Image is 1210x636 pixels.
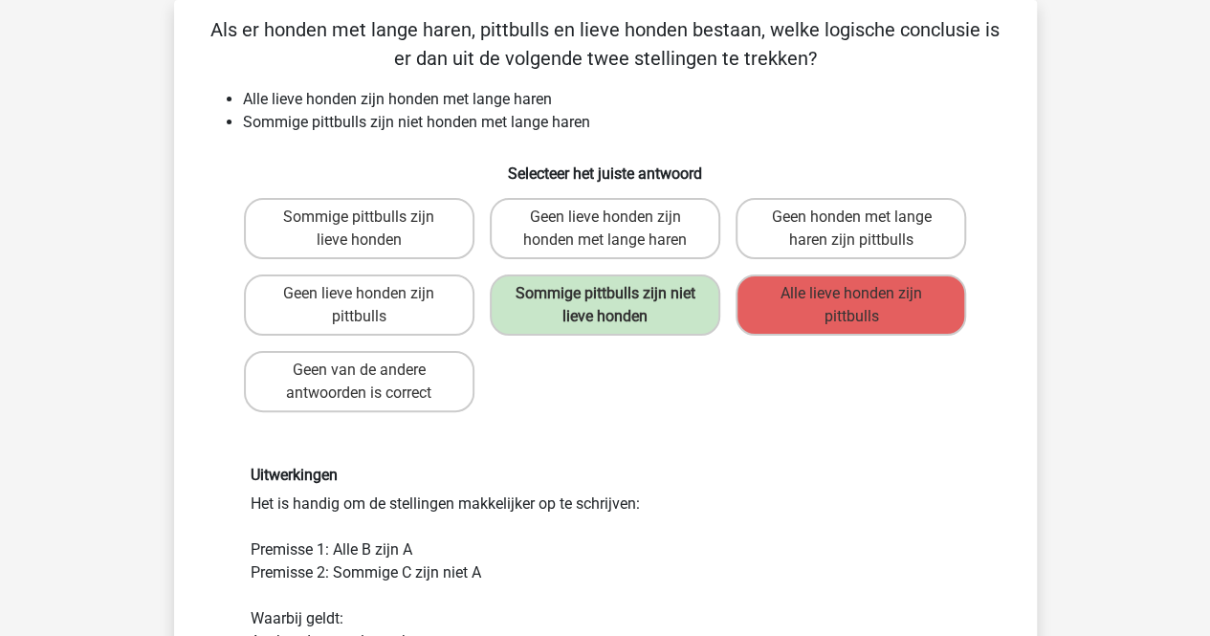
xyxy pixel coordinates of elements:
h6: Selecteer het juiste antwoord [205,149,1006,183]
label: Sommige pittbulls zijn lieve honden [244,198,474,259]
label: Geen honden met lange haren zijn pittbulls [736,198,966,259]
label: Geen lieve honden zijn honden met lange haren [490,198,720,259]
p: Als er honden met lange haren, pittbulls en lieve honden bestaan, welke logische conclusie is er ... [205,15,1006,73]
label: Alle lieve honden zijn pittbulls [736,274,966,336]
label: Geen van de andere antwoorden is correct [244,351,474,412]
h6: Uitwerkingen [251,466,960,484]
li: Sommige pittbulls zijn niet honden met lange haren [243,111,1006,134]
label: Geen lieve honden zijn pittbulls [244,274,474,336]
li: Alle lieve honden zijn honden met lange haren [243,88,1006,111]
label: Sommige pittbulls zijn niet lieve honden [490,274,720,336]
